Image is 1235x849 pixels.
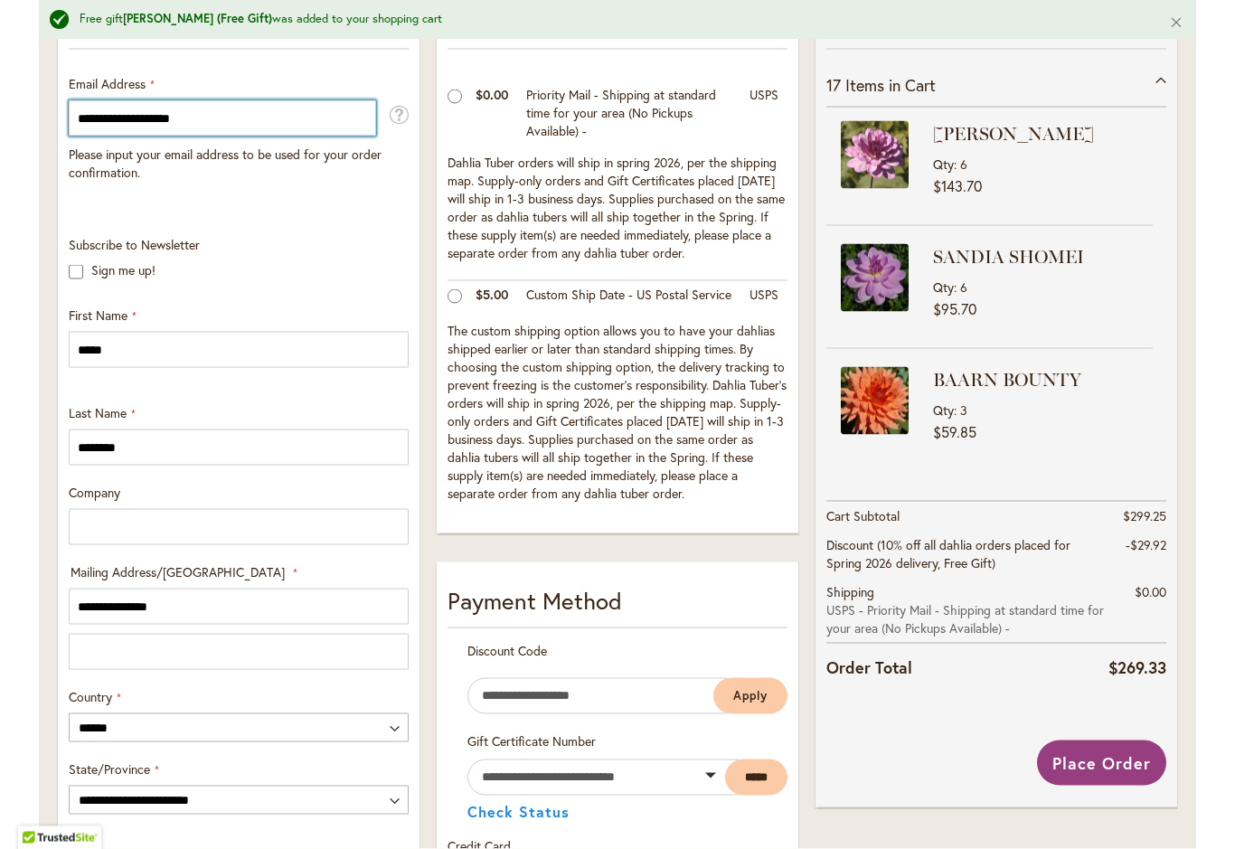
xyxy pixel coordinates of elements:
td: Dahlia Tuber orders will ship in spring 2026, per the shipping map. Supply-only orders and Gift C... [448,149,787,281]
td: Priority Mail - Shipping at standard time for your area (No Pickups Available) - [517,81,740,149]
label: Sign me up! [91,261,156,278]
button: Check Status [467,805,570,819]
td: The custom shipping option allows you to have your dahlias shipped earlier or later than standard... [448,317,787,512]
span: Company [69,484,120,501]
span: Apply [733,688,768,703]
span: Qty [933,401,954,419]
span: Qty [933,278,954,296]
th: Cart Subtotal [826,502,1108,532]
img: SANDIA SHOMEI [841,244,909,312]
strong: SANDIA SHOMEI [933,244,1148,269]
span: Discount Code [467,642,547,659]
span: USPS - Priority Mail - Shipping at standard time for your area (No Pickups Available) - [826,601,1108,637]
span: Shipping [826,583,874,600]
span: Email Address [69,75,146,92]
span: -$29.92 [1126,536,1166,553]
span: Discount (10% off all dahlia orders placed for Spring 2026 delivery, Free Gift) [826,536,1070,571]
strong: BAARN BOUNTY [933,367,1148,392]
span: Please input your email address to be used for your order confirmation. [69,146,382,181]
span: $299.25 [1123,507,1166,524]
span: Gift Certificate Number [467,732,596,750]
span: $59.85 [933,422,976,441]
strong: Order Total [826,654,912,680]
span: $0.00 [476,86,508,103]
span: $269.33 [1108,656,1166,678]
span: Last Name [69,404,127,421]
div: Payment Method [448,584,787,627]
span: 6 [960,156,967,173]
img: LAUREN MICHELE [841,121,909,189]
span: Place Order [1052,752,1151,774]
button: Apply [713,678,787,714]
span: 17 [826,74,841,96]
img: BAARN BOUNTY [841,367,909,435]
span: State/Province [69,760,150,778]
span: $0.00 [1135,583,1166,600]
td: USPS [740,81,787,149]
span: $143.70 [933,176,982,195]
span: Subscribe to Newsletter [69,236,200,253]
div: Free gift was added to your shopping cart [80,11,1142,28]
span: 6 [960,278,967,296]
span: Mailing Address/[GEOGRAPHIC_DATA] [71,563,285,580]
strong: [PERSON_NAME] (Free Gift) [123,11,272,26]
span: $95.70 [933,299,976,318]
td: Custom Ship Date - US Postal Service [517,281,740,318]
button: Place Order [1037,741,1166,786]
strong: [PERSON_NAME] [933,121,1148,146]
span: $5.00 [476,286,508,303]
span: Country [69,688,112,705]
span: Qty [933,156,954,173]
span: 3 [960,401,967,419]
td: USPS [740,281,787,318]
span: First Name [69,307,127,324]
iframe: Launch Accessibility Center [14,785,64,835]
span: Items in Cart [845,74,936,96]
